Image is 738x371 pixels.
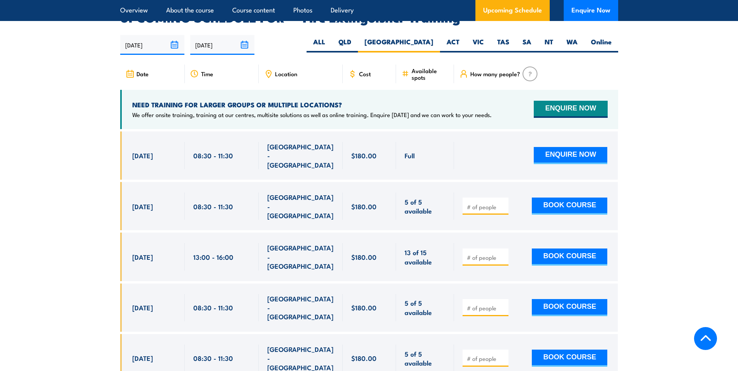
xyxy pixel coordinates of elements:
[440,37,466,52] label: ACT
[532,248,607,266] button: BOOK COURSE
[532,350,607,367] button: BOOK COURSE
[351,303,377,312] span: $180.00
[534,101,607,118] button: ENQUIRE NOW
[405,349,445,367] span: 5 of 5 available
[193,151,233,160] span: 08:30 - 11:30
[193,202,233,211] span: 08:30 - 11:30
[466,37,491,52] label: VIC
[584,37,618,52] label: Online
[467,355,506,362] input: # of people
[132,353,153,362] span: [DATE]
[534,147,607,164] button: ENQUIRE NOW
[120,35,184,55] input: From date
[405,151,415,160] span: Full
[307,37,332,52] label: ALL
[560,37,584,52] label: WA
[267,142,334,169] span: [GEOGRAPHIC_DATA] - [GEOGRAPHIC_DATA]
[491,37,516,52] label: TAS
[193,353,233,362] span: 08:30 - 11:30
[132,303,153,312] span: [DATE]
[190,35,254,55] input: To date
[412,67,449,80] span: Available spots
[516,37,538,52] label: SA
[275,70,297,77] span: Location
[132,252,153,261] span: [DATE]
[132,111,492,119] p: We offer onsite training, training at our centres, multisite solutions as well as online training...
[351,202,377,211] span: $180.00
[193,303,233,312] span: 08:30 - 11:30
[332,37,358,52] label: QLD
[193,252,233,261] span: 13:00 - 16:00
[405,197,445,215] span: 5 of 5 available
[201,70,213,77] span: Time
[267,243,334,270] span: [GEOGRAPHIC_DATA] - [GEOGRAPHIC_DATA]
[467,203,506,211] input: # of people
[132,151,153,160] span: [DATE]
[532,299,607,316] button: BOOK COURSE
[137,70,149,77] span: Date
[267,294,334,321] span: [GEOGRAPHIC_DATA] - [GEOGRAPHIC_DATA]
[532,198,607,215] button: BOOK COURSE
[351,151,377,160] span: $180.00
[351,252,377,261] span: $180.00
[132,100,492,109] h4: NEED TRAINING FOR LARGER GROUPS OR MULTIPLE LOCATIONS?
[132,202,153,211] span: [DATE]
[267,192,334,220] span: [GEOGRAPHIC_DATA] - [GEOGRAPHIC_DATA]
[359,70,371,77] span: Cost
[467,254,506,261] input: # of people
[405,298,445,317] span: 5 of 5 available
[538,37,560,52] label: NT
[467,304,506,312] input: # of people
[120,12,618,23] h2: UPCOMING SCHEDULE FOR - "Fire Extinguisher Training"
[358,37,440,52] label: [GEOGRAPHIC_DATA]
[351,353,377,362] span: $180.00
[405,248,445,266] span: 13 of 15 available
[470,70,520,77] span: How many people?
